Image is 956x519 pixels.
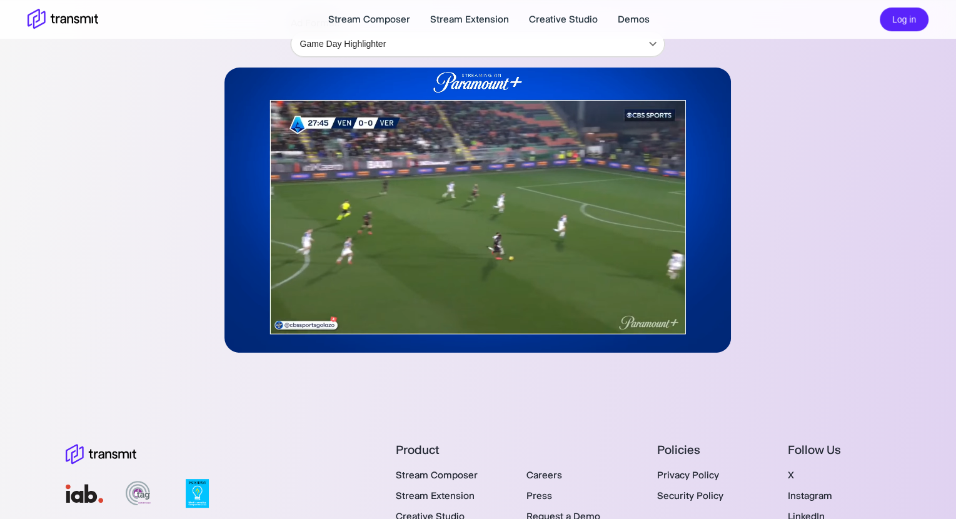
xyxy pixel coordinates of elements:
a: Demos [618,12,650,27]
div: Follow Us [788,443,891,463]
a: Stream Composer [328,12,410,27]
a: Creative Studio [529,12,598,27]
a: Security Policy [657,490,723,501]
a: Stream Composer [396,469,478,481]
img: Tag Registered [126,481,151,505]
a: X [788,469,794,481]
a: Log in [880,13,928,24]
a: Careers [526,469,562,481]
a: Stream Extension [430,12,509,27]
div: Product [396,443,630,463]
a: Instagram [788,490,832,501]
div: Policies [657,443,760,463]
div: Game Day Highlighter [291,26,665,61]
a: Stream Extension [396,490,475,501]
a: Privacy Policy [657,469,719,481]
img: Fast Company Most Innovative Companies 2022 [186,479,209,508]
img: iab Member [66,484,103,503]
button: Log in [880,8,928,32]
a: Press [526,490,552,501]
